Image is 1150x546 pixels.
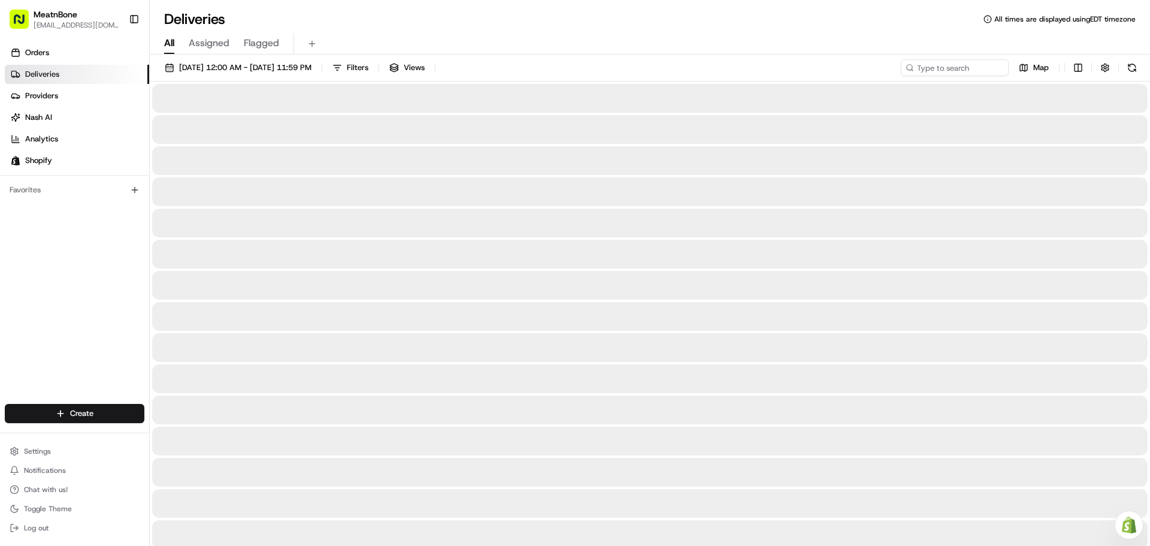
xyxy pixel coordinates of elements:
span: Create [70,408,93,419]
a: Analytics [5,129,149,149]
span: Map [1033,62,1049,73]
button: Toggle Theme [5,500,144,517]
div: Favorites [5,180,144,200]
span: Views [404,62,425,73]
button: [DATE] 12:00 AM - [DATE] 11:59 PM [159,59,317,76]
button: Map [1013,59,1054,76]
button: Log out [5,520,144,536]
button: MeatnBone[EMAIL_ADDRESS][DOMAIN_NAME] [5,5,124,34]
button: Chat with us! [5,481,144,498]
span: Nash AI [25,112,52,123]
button: Settings [5,443,144,460]
h1: Deliveries [164,10,225,29]
a: Providers [5,86,149,105]
a: Shopify [5,151,149,170]
span: Toggle Theme [24,504,72,514]
span: Orders [25,47,49,58]
a: Deliveries [5,65,149,84]
button: Filters [327,59,374,76]
span: [DATE] 12:00 AM - [DATE] 11:59 PM [179,62,311,73]
button: Create [5,404,144,423]
span: All [164,36,174,50]
button: Views [384,59,430,76]
span: Filters [347,62,368,73]
button: MeatnBone [34,8,77,20]
a: Nash AI [5,108,149,127]
button: Refresh [1124,59,1140,76]
span: All times are displayed using EDT timezone [994,14,1136,24]
button: [EMAIL_ADDRESS][DOMAIN_NAME] [34,20,119,30]
span: Settings [24,447,51,456]
button: Notifications [5,462,144,479]
span: Analytics [25,134,58,144]
span: Flagged [244,36,279,50]
span: Deliveries [25,69,59,80]
a: Orders [5,43,149,62]
span: Notifications [24,466,66,475]
span: Providers [25,91,58,101]
span: Assigned [189,36,229,50]
input: Type to search [901,59,1009,76]
span: Shopify [25,155,52,166]
span: Chat with us! [24,485,68,494]
img: Shopify logo [11,156,20,165]
span: Log out [24,523,49,533]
